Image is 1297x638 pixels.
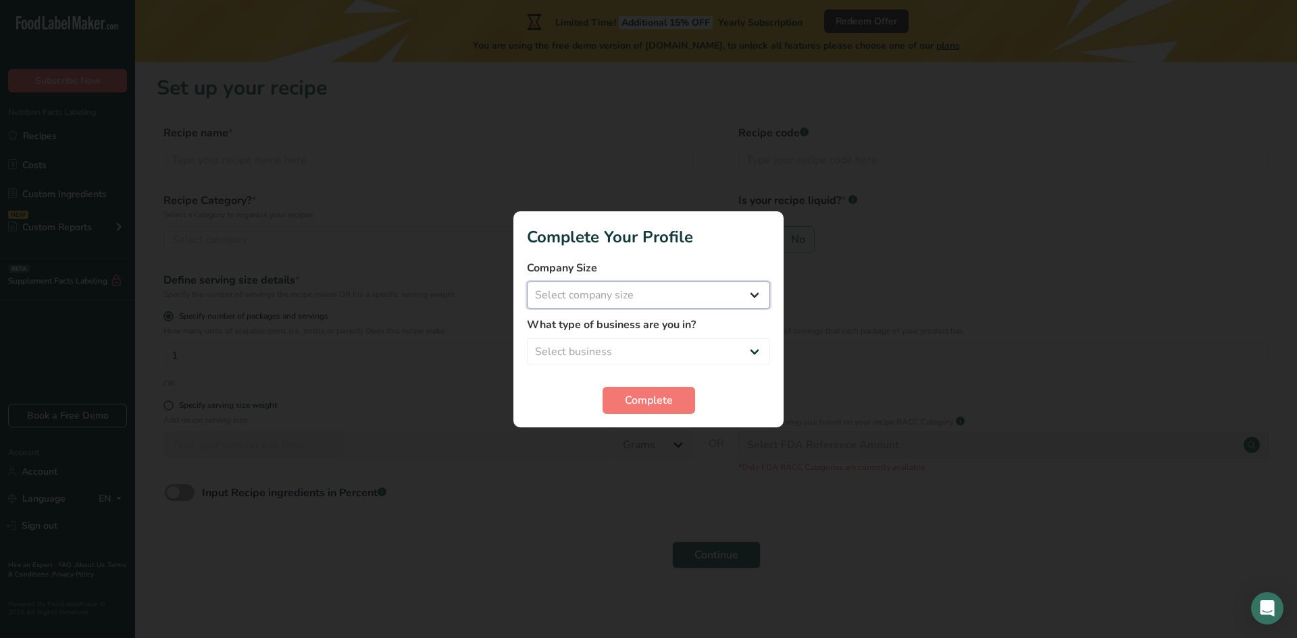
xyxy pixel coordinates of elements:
button: Complete [603,387,695,414]
span: Complete [625,392,673,408]
label: Company Size [527,260,770,276]
label: What type of business are you in? [527,317,770,333]
h1: Complete Your Profile [527,225,770,249]
div: Open Intercom Messenger [1251,592,1283,624]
